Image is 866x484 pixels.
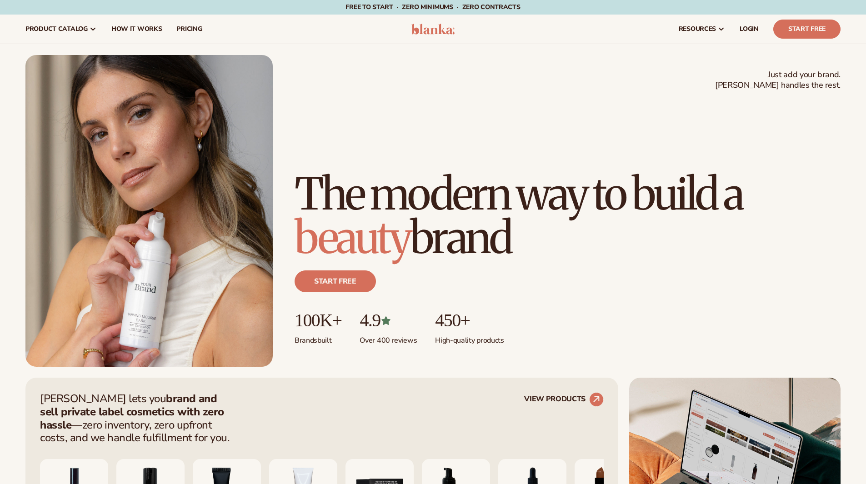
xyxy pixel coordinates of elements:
[360,330,417,345] p: Over 400 reviews
[295,310,341,330] p: 100K+
[679,25,716,33] span: resources
[773,20,841,39] a: Start Free
[40,392,235,444] p: [PERSON_NAME] lets you —zero inventory, zero upfront costs, and we handle fulfillment for you.
[295,172,841,259] h1: The modern way to build a brand
[104,15,170,44] a: How It Works
[435,310,504,330] p: 450+
[524,392,604,407] a: VIEW PRODUCTS
[411,24,455,35] img: logo
[360,310,417,330] p: 4.9
[295,330,341,345] p: Brands built
[345,3,520,11] span: Free to start · ZERO minimums · ZERO contracts
[169,15,209,44] a: pricing
[18,15,104,44] a: product catalog
[671,15,732,44] a: resources
[715,70,841,91] span: Just add your brand. [PERSON_NAME] handles the rest.
[732,15,766,44] a: LOGIN
[25,25,88,33] span: product catalog
[435,330,504,345] p: High-quality products
[25,55,273,367] img: Female holding tanning mousse.
[740,25,759,33] span: LOGIN
[111,25,162,33] span: How It Works
[40,391,224,432] strong: brand and sell private label cosmetics with zero hassle
[176,25,202,33] span: pricing
[295,270,376,292] a: Start free
[295,210,410,265] span: beauty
